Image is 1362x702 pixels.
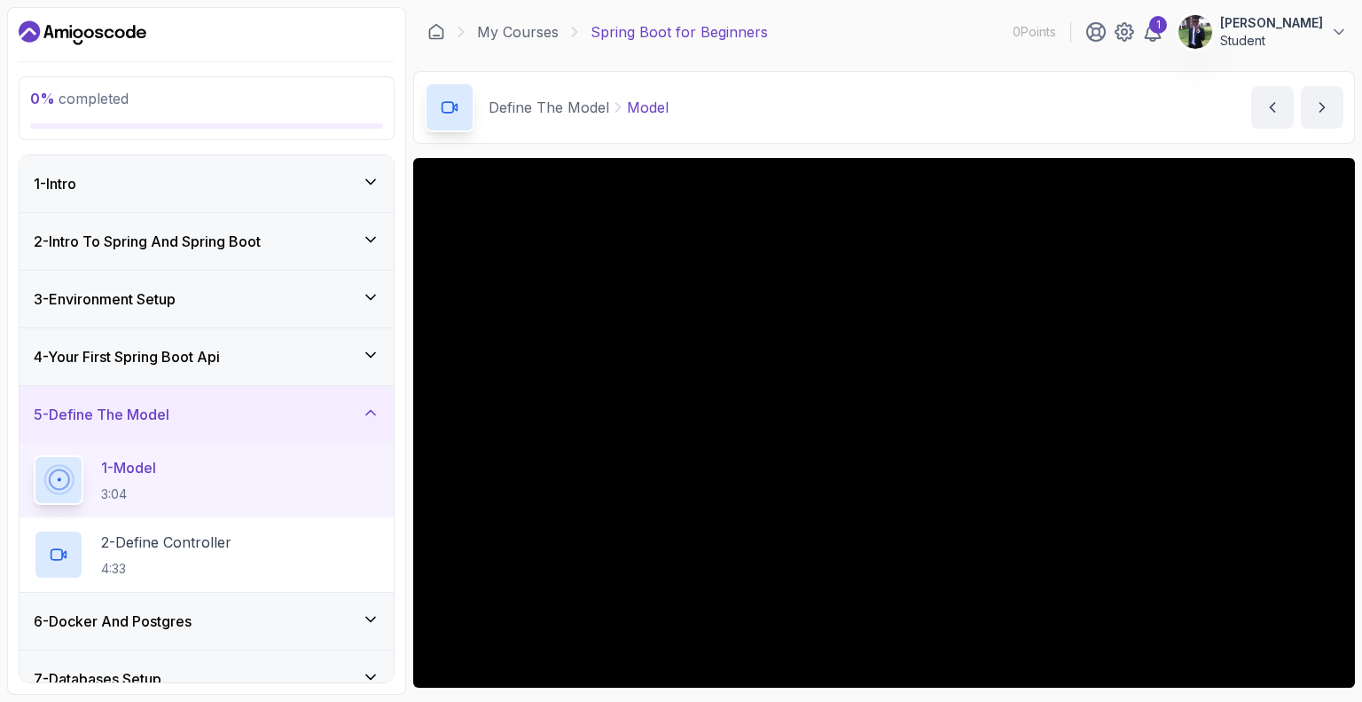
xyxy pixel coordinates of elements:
[20,213,394,270] button: 2-Intro To Spring And Spring Boot
[1220,32,1323,50] p: Student
[1220,14,1323,32] p: [PERSON_NAME]
[1301,86,1343,129] button: next content
[19,19,146,47] a: Dashboard
[34,668,161,690] h3: 7 - Databases Setup
[34,231,261,252] h3: 2 - Intro To Spring And Spring Boot
[34,455,380,505] button: 1-Model3:04
[101,532,231,553] p: 2 - Define Controller
[20,593,394,650] button: 6-Docker And Postgres
[1142,21,1163,43] a: 1
[1149,16,1167,34] div: 1
[30,90,55,107] span: 0 %
[1178,15,1212,49] img: user profile image
[413,158,1355,688] iframe: 1 - Model
[20,386,394,443] button: 5-Define The Model
[1013,23,1056,41] p: 0 Points
[101,457,156,478] p: 1 - Model
[427,23,445,41] a: Dashboard
[30,90,129,107] span: completed
[101,560,231,578] p: 4:33
[34,346,220,367] h3: 4 - Your First Spring Boot Api
[477,21,559,43] a: My Courses
[20,271,394,327] button: 3-Environment Setup
[34,611,192,632] h3: 6 - Docker And Postgres
[34,288,176,310] h3: 3 - Environment Setup
[627,97,669,118] p: Model
[20,328,394,385] button: 4-Your First Spring Boot Api
[20,155,394,212] button: 1-Intro
[34,404,169,425] h3: 5 - Define The Model
[101,485,156,503] p: 3:04
[1251,86,1294,129] button: previous content
[489,97,609,118] p: Define The Model
[1178,14,1348,50] button: user profile image[PERSON_NAME]Student
[34,530,380,580] button: 2-Define Controller4:33
[34,173,76,194] h3: 1 - Intro
[591,21,768,43] p: Spring Boot for Beginners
